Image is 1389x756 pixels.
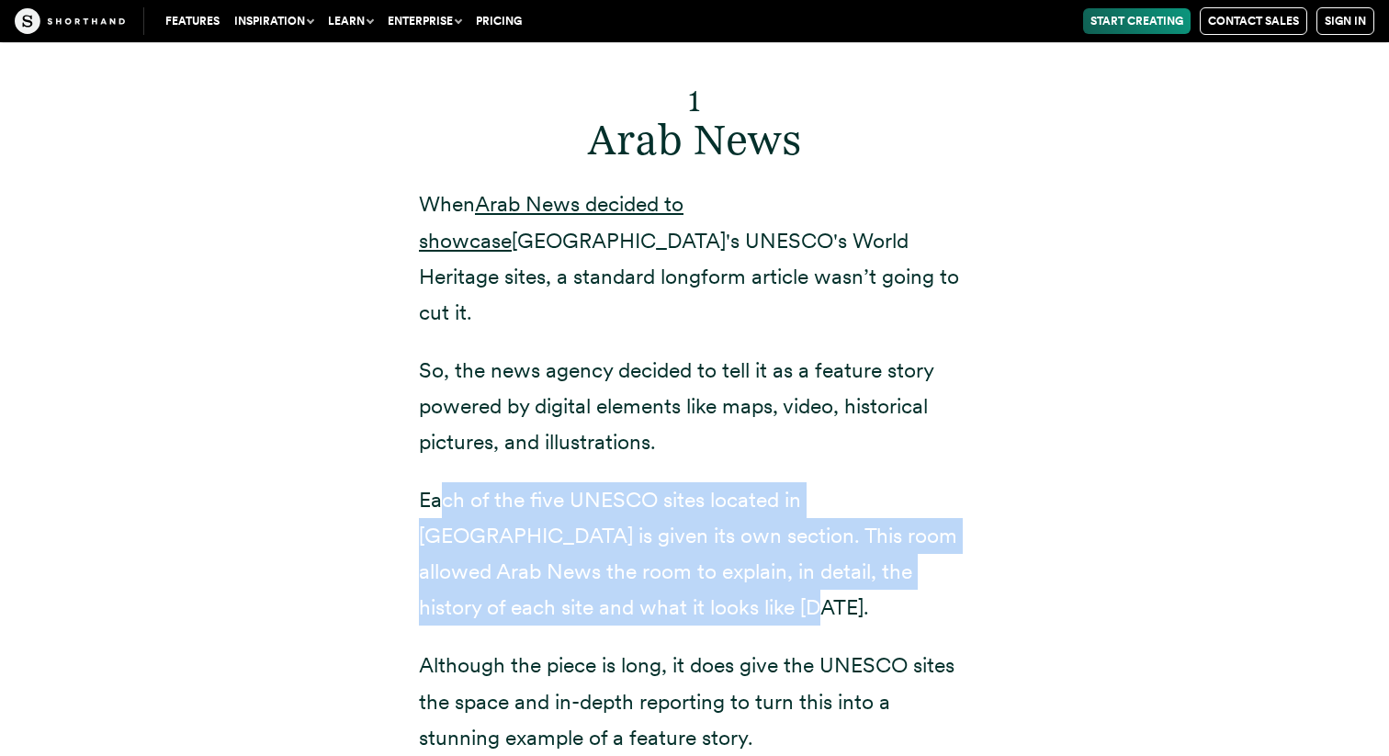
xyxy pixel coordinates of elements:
a: Contact Sales [1200,7,1307,35]
button: Enterprise [380,8,469,34]
p: So, the news agency decided to tell it as a feature story powered by digital elements like maps, ... [419,353,970,460]
sub: 1 [689,83,700,118]
a: Start Creating [1083,8,1191,34]
p: When [GEOGRAPHIC_DATA]'s UNESCO's World Heritage sites, a standard longform article wasn’t going ... [419,186,970,330]
a: Arab News decided to showcase [419,191,683,253]
h2: Arab News [419,63,970,164]
p: Each of the five UNESCO sites located in [GEOGRAPHIC_DATA] is given its own section. This room al... [419,482,970,626]
img: The Craft [15,8,125,34]
a: Sign in [1316,7,1374,35]
a: Features [158,8,227,34]
p: Although the piece is long, it does give the UNESCO sites the space and in-depth reporting to tur... [419,648,970,755]
button: Learn [321,8,380,34]
a: Pricing [469,8,529,34]
button: Inspiration [227,8,321,34]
